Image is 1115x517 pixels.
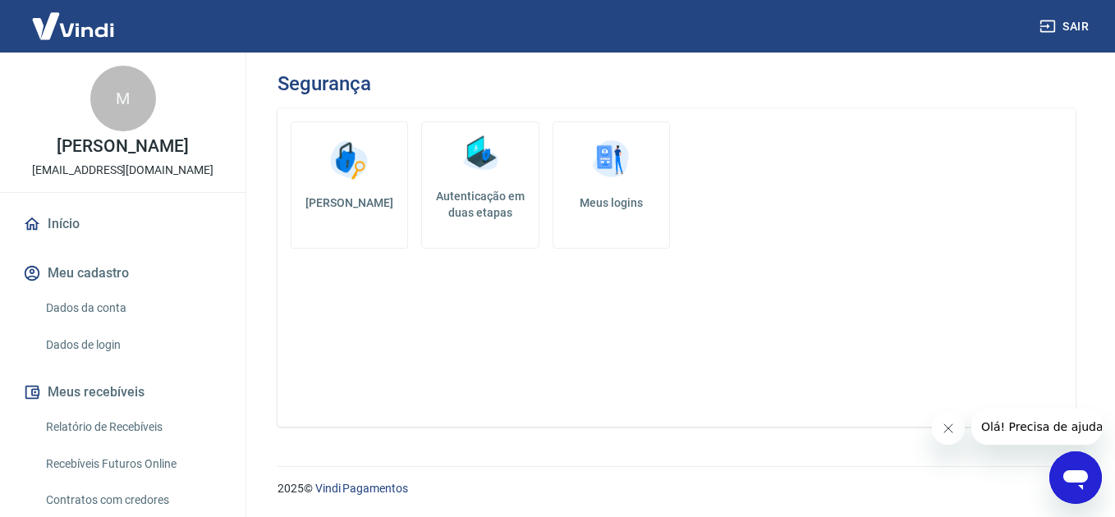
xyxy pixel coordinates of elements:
[39,291,226,325] a: Dados da conta
[278,480,1076,497] p: 2025 ©
[20,206,226,242] a: Início
[39,328,226,362] a: Dados de login
[315,482,408,495] a: Vindi Pagamentos
[567,194,656,211] h5: Meus logins
[325,135,374,185] img: Alterar senha
[971,409,1102,445] iframe: Mensagem da empresa
[456,129,505,178] img: Autenticação em duas etapas
[90,66,156,131] div: M
[1036,11,1095,42] button: Sair
[553,121,670,249] a: Meus logins
[421,121,539,249] a: Autenticação em duas etapas
[305,194,394,211] h5: [PERSON_NAME]
[1049,451,1102,504] iframe: Botão para abrir a janela de mensagens
[39,483,226,517] a: Contratos com credores
[20,374,226,410] button: Meus recebíveis
[39,410,226,444] a: Relatório de Recebíveis
[20,1,126,51] img: Vindi
[39,447,226,481] a: Recebíveis Futuros Online
[20,255,226,291] button: Meu cadastro
[429,188,531,221] h5: Autenticação em duas etapas
[586,135,636,185] img: Meus logins
[932,412,965,445] iframe: Fechar mensagem
[32,162,213,179] p: [EMAIL_ADDRESS][DOMAIN_NAME]
[278,72,370,95] h3: Segurança
[10,11,138,25] span: Olá! Precisa de ajuda?
[291,121,408,249] a: [PERSON_NAME]
[57,138,188,155] p: [PERSON_NAME]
